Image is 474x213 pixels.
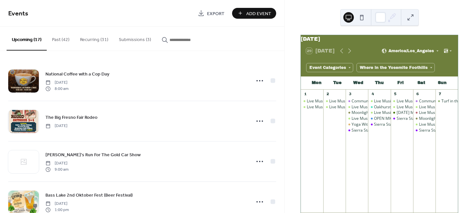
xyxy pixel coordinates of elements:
[393,92,398,96] div: 5
[346,128,368,133] div: Sierra Stargazing
[369,76,390,90] div: Thu
[8,7,28,20] span: Events
[391,104,413,110] div: Live Music Nightly at the Marina Grill at Bass Lake Boat Rentals
[352,128,383,133] div: Sierra Stargazing
[368,122,390,127] div: Sierra Stargazing
[368,110,390,116] div: Live Music Nightly at the Marina Grill at Bass Lake Boat Rentals
[370,92,375,96] div: 4
[45,123,67,129] span: [DATE]
[348,76,369,90] div: Wed
[388,49,434,53] span: America/Los_Angeles
[368,98,390,104] div: Live Music Nightly at the Marina Grill at Bass Lake Boat Rentals
[413,122,435,127] div: Live Music Nightly at the Marina Grill at Bass Lake Boat Rentals
[413,104,435,110] div: Live Music Nightly at the Marina Grill at Bass Lake Boat Rentals
[325,92,330,96] div: 2
[352,122,402,127] div: Yoga With [PERSON_NAME]
[193,8,229,19] a: Export
[346,98,368,104] div: Community Meal At United Methodist
[323,98,346,104] div: Live Music Nightly at the Marina Grill at Bass Lake Boat Rentals
[346,122,368,127] div: Yoga With Lisa
[346,110,368,116] div: Moonlight Special at the Yosemite Mountain Sugar Pine Railroad
[307,98,461,104] div: Live Music Nightly at the [GEOGRAPHIC_DATA] at [GEOGRAPHIC_DATA] Boat Rentals
[411,76,432,90] div: Sat
[435,98,458,104] div: Turf in the Bog - Solo Irish Flute
[303,92,308,96] div: 1
[45,71,109,78] span: National Coffee with a Cop Day
[323,104,346,110] div: Live Music Nightly at the Marina Grill at Bass Lake Boat Rentals
[397,110,454,116] div: [DATE] Movie Night at the Barn
[301,98,323,104] div: Live Music Nightly at the Marina Grill at Bass Lake Boat Rentals
[348,92,353,96] div: 3
[437,92,442,96] div: 7
[45,160,68,166] span: [DATE]
[415,92,420,96] div: 6
[45,70,109,78] a: National Coffee with a Cop Day
[352,110,469,116] div: Moonlight Special at the Yosemite Mountain Sugar Pine Railroad
[45,152,141,159] span: [PERSON_NAME]'s Run For The Gold Car Show
[45,166,68,172] span: 9:00 am
[45,151,141,159] a: [PERSON_NAME]'s Run For The Gold Car Show
[45,201,69,207] span: [DATE]
[47,27,75,50] button: Past (42)
[45,80,68,86] span: [DATE]
[413,116,435,121] div: Moonlight Special at the Yosemite Mountain Sugar Pine Railroad
[327,76,348,90] div: Tue
[413,128,435,133] div: Sierra Stargazing
[374,104,421,110] div: Oakhurst Farmers Market
[75,27,114,50] button: Recurring (31)
[207,10,224,17] span: Export
[368,104,390,110] div: Oakhurst Farmers Market
[391,98,413,104] div: Live Music Nightly at the Marina Grill at Bass Lake Boat Rentals
[114,27,156,50] button: Submissions (3)
[346,116,368,121] div: Live Music Nightly at the Marina Grill at Bass Lake Boat Rentals
[7,27,47,51] button: Upcoming (17)
[419,128,451,133] div: Sierra Stargazing
[45,114,97,121] a: The Big Fresno Fair Rodeo
[390,76,411,90] div: Fri
[306,76,327,90] div: Mon
[352,98,432,104] div: Community Meal At [DEMOGRAPHIC_DATA]
[232,8,276,19] button: Add Event
[391,110,413,116] div: Friday Movie Night at the Barn
[419,110,461,116] div: Live Music by the River
[45,207,69,213] span: 1:00 pm
[374,122,406,127] div: Sierra Stargazing
[301,35,458,43] div: [DATE]
[307,104,461,110] div: Live Music Nightly at the [GEOGRAPHIC_DATA] at [GEOGRAPHIC_DATA] Boat Rentals
[413,110,435,116] div: Live Music by the River
[374,116,461,121] div: OPEN MIC at [GEOGRAPHIC_DATA] by the River
[45,86,68,92] span: 8:00 am
[391,116,413,121] div: Sierra Stargazing
[45,191,133,199] a: Bass Lake 2nd Oktober Fest (Beer Festival)
[301,104,323,110] div: Live Music Nightly at the Marina Grill at Bass Lake Boat Rentals
[246,10,271,17] span: Add Event
[432,76,453,90] div: Sun
[397,116,429,121] div: Sierra Stargazing
[413,98,435,104] div: Community Meal At United Methodist
[346,104,368,110] div: Live Music Nightly at the Marina Grill at Bass Lake Boat Rentals
[368,116,390,121] div: OPEN MIC at Queen's Inn by the River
